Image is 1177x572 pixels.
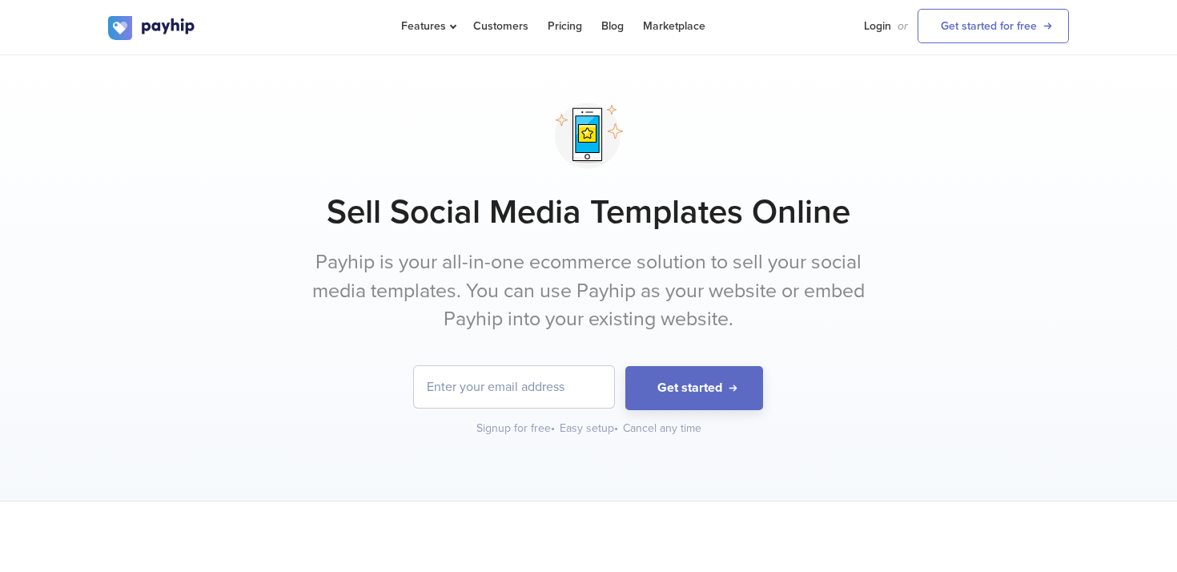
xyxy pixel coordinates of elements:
button: Get started [625,366,763,410]
input: Enter your email address [414,366,614,408]
a: Get started for free [918,9,1069,43]
span: • [614,421,618,435]
div: Easy setup [560,421,620,437]
div: Signup for free [476,421,556,437]
div: Cancel any time [623,421,701,437]
span: • [551,421,555,435]
h1: Sell Social Media Templates Online [108,192,1069,232]
img: svg+xml;utf8,%3Csvg%20viewBox%3D%220%200%20100%20100%22%20xmlns%3D%22http%3A%2F%2Fwww.w3.org%2F20... [548,95,629,176]
img: logo.svg [108,16,196,40]
p: Payhip is your all-in-one ecommerce solution to sell your social media templates. You can use Pay... [288,248,889,334]
span: Features [401,19,454,33]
